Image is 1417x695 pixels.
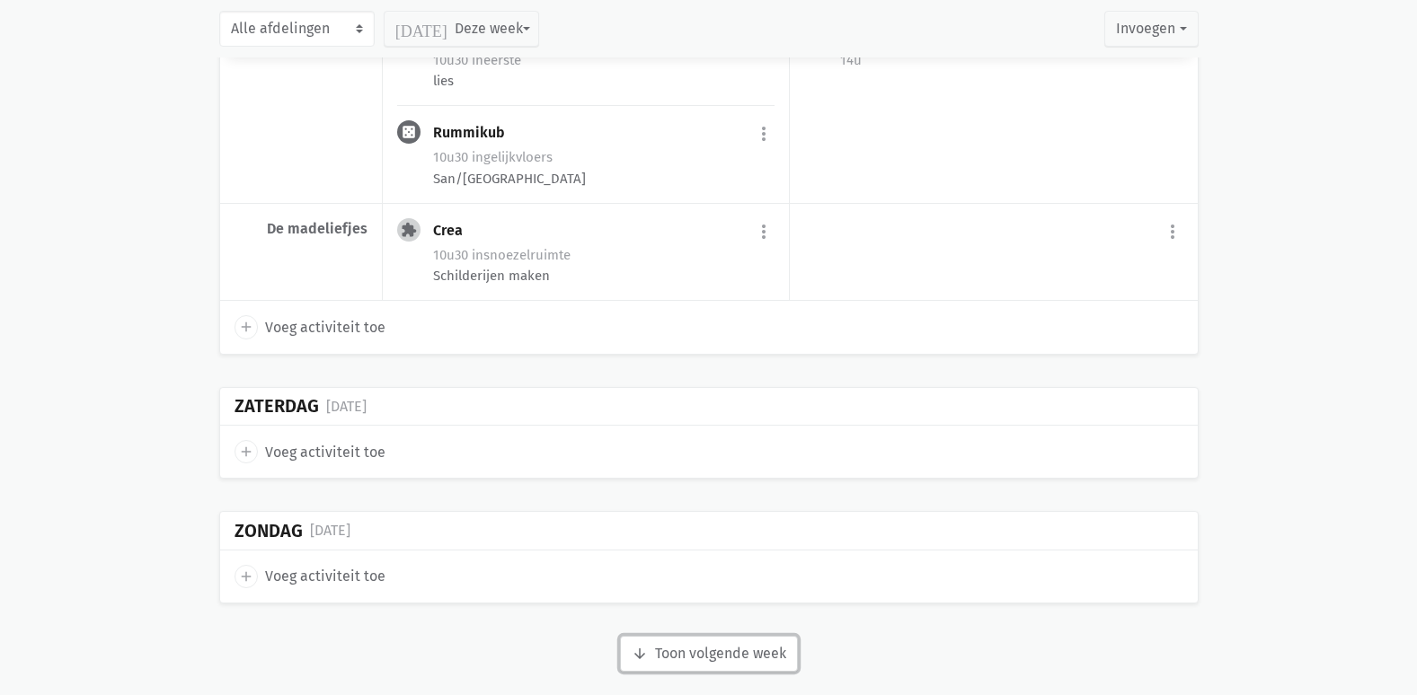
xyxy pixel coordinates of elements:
span: 14u [840,52,862,68]
div: Zaterdag [235,396,319,417]
div: Zondag [235,521,303,541]
div: Rummikub [433,124,519,142]
div: Crea [433,222,477,240]
span: in [472,149,483,165]
div: De madeliefjes [235,220,368,238]
button: Toon volgende week [620,636,798,672]
i: [DATE] [395,21,447,37]
span: 10u30 [433,52,468,68]
i: add [238,319,254,335]
div: [DATE] [310,519,350,542]
span: snoezelruimte [472,247,571,263]
i: add [238,568,254,585]
i: add [238,444,254,460]
div: Schilderijen maken [433,266,775,286]
span: Voeg activiteit toe [265,316,385,339]
div: lies [433,71,775,91]
button: Invoegen [1104,11,1198,47]
a: add Voeg activiteit toe [235,315,385,339]
i: casino [401,124,417,140]
a: add Voeg activiteit toe [235,565,385,588]
a: add Voeg activiteit toe [235,440,385,463]
i: arrow_downward [632,646,648,662]
i: extension [401,222,417,238]
span: Voeg activiteit toe [265,565,385,588]
span: in [472,52,483,68]
div: [DATE] [326,395,367,418]
span: Voeg activiteit toe [265,441,385,464]
span: 10u30 [433,149,468,165]
span: 10u30 [433,247,468,263]
span: eerste [472,52,521,68]
div: San/[GEOGRAPHIC_DATA] [433,169,775,189]
span: gelijkvloers [472,149,553,165]
button: Deze week [384,11,539,47]
span: in [472,247,483,263]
